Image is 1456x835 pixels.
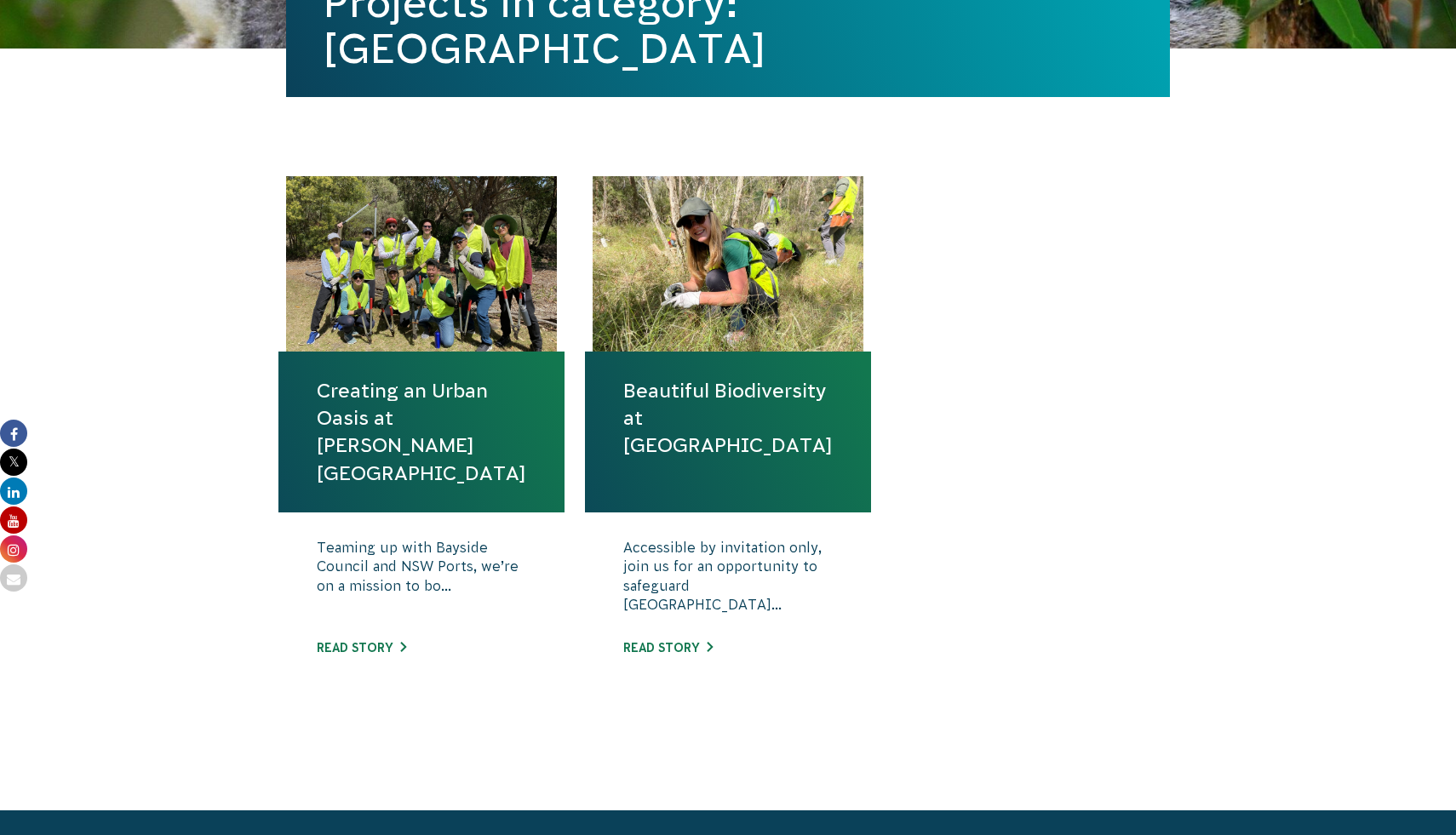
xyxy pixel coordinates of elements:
[317,641,406,655] a: Read story
[317,377,526,487] a: Creating an Urban Oasis at [PERSON_NAME][GEOGRAPHIC_DATA]
[623,377,833,460] a: Beautiful Biodiversity at [GEOGRAPHIC_DATA]
[623,538,833,623] p: Accessible by invitation only, join us for an opportunity to safeguard [GEOGRAPHIC_DATA]...
[317,538,526,623] p: Teaming up with Bayside Council and NSW Ports, we’re on a mission to bo...
[623,641,713,655] a: Read story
